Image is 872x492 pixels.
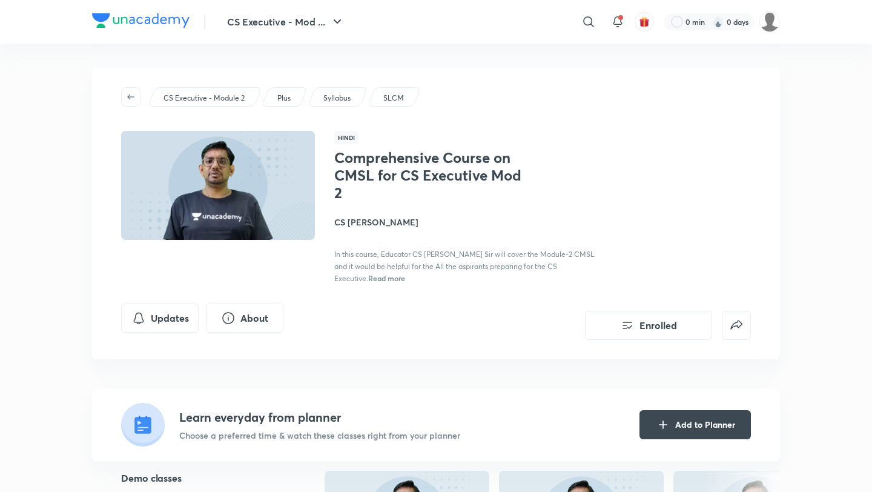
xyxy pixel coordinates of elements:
h4: Learn everyday from planner [179,408,460,427]
span: Read more [368,273,405,283]
h5: Demo classes [121,471,286,485]
button: Enrolled [585,311,712,340]
h4: CS [PERSON_NAME] [334,216,606,228]
img: streak [712,16,724,28]
img: avatar [639,16,650,27]
p: SLCM [383,93,404,104]
p: Plus [277,93,291,104]
button: CS Executive - Mod ... [220,10,352,34]
button: Add to Planner [639,410,751,439]
button: avatar [635,12,654,32]
a: Syllabus [322,93,353,104]
a: Plus [276,93,293,104]
img: Spoorthy [759,12,780,32]
a: Company Logo [92,13,190,31]
button: About [206,304,283,333]
p: Choose a preferred time & watch these classes right from your planner [179,429,460,442]
button: false [722,311,751,340]
h1: Comprehensive Course on CMSL for CS Executive Mod 2 [334,149,532,201]
img: Company Logo [92,13,190,28]
span: In this course, Educator CS [PERSON_NAME] Sir will cover the Module-2 CMSL and it would be helpfu... [334,250,595,283]
p: Syllabus [323,93,351,104]
span: Hindi [334,131,358,144]
img: Thumbnail [119,130,317,241]
a: CS Executive - Module 2 [162,93,247,104]
a: SLCM [381,93,406,104]
p: CS Executive - Module 2 [163,93,245,104]
button: Updates [121,304,199,333]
